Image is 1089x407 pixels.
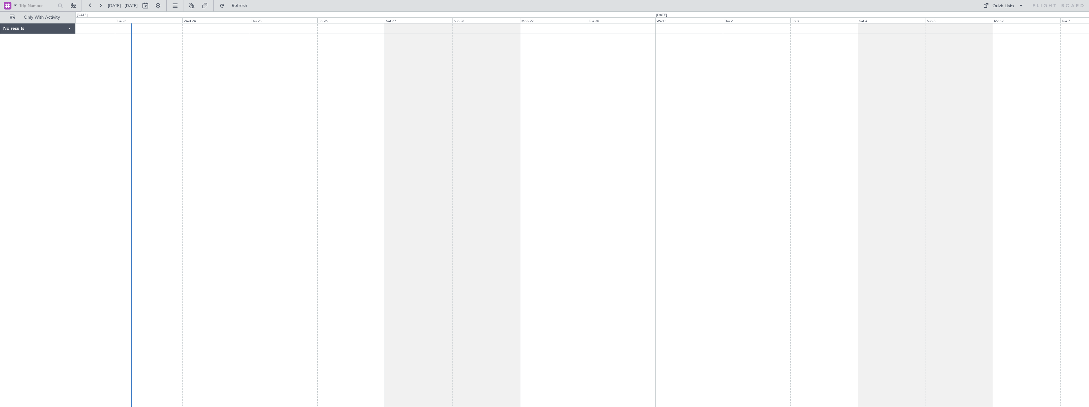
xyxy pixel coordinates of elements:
[588,17,655,23] div: Tue 30
[226,3,253,8] span: Refresh
[47,17,115,23] div: Mon 22
[385,17,452,23] div: Sat 27
[520,17,588,23] div: Mon 29
[926,17,993,23] div: Sun 5
[452,17,520,23] div: Sun 28
[217,1,255,11] button: Refresh
[77,13,88,18] div: [DATE]
[317,17,385,23] div: Fri 26
[858,17,926,23] div: Sat 4
[108,3,138,9] span: [DATE] - [DATE]
[7,12,69,23] button: Only With Activity
[993,17,1060,23] div: Mon 6
[115,17,182,23] div: Tue 23
[993,3,1014,10] div: Quick Links
[250,17,317,23] div: Thu 25
[790,17,858,23] div: Fri 3
[19,1,56,10] input: Trip Number
[655,17,723,23] div: Wed 1
[980,1,1027,11] button: Quick Links
[656,13,667,18] div: [DATE]
[16,15,67,20] span: Only With Activity
[182,17,250,23] div: Wed 24
[723,17,790,23] div: Thu 2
